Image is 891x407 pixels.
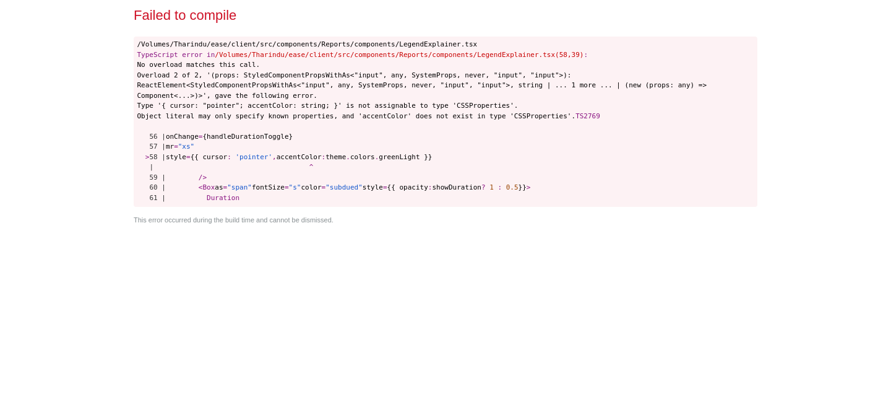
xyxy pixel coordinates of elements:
span: 1 [489,183,494,191]
span: color [301,183,321,191]
span: < [199,183,203,191]
span: accentColor [277,153,322,161]
span: "s" [289,183,301,191]
span: /Volumes/Tharindu/ease/client/src/components/Reports/components/LegendExplainer.tsx [137,40,478,48]
span: 0.5 [506,183,519,191]
span: = [186,153,191,161]
span: . [375,153,379,161]
span: | [149,163,153,171]
span: : [428,183,433,191]
span: Overload 2 of 2, '(props: StyledComponentPropsWithAs<"input", any, SystemProps, never, "input", "... [137,71,711,100]
span: 'pointer' [235,153,272,161]
span: style [166,153,186,161]
span: 60 | [149,183,166,191]
span: "xs" [178,142,195,151]
span: {handleDurationToggle} [202,133,293,141]
span: fontSize [252,183,285,191]
span: 58 | [149,153,166,161]
div: Failed to compile [134,5,738,25]
span: = [199,133,203,141]
span: > [527,183,531,191]
span: / [199,173,203,182]
span: Box [202,183,215,191]
span: Object literal may only specify known properties, and 'accentColor' does not exist in type 'CSSPr... [137,112,576,120]
span: = [174,142,178,151]
span: Duration [207,194,239,202]
span: 57 | [149,142,166,151]
span: = [285,183,289,191]
span: {{ opacity [387,183,428,191]
span: "subdued" [325,183,363,191]
span: greenLight }} [379,153,432,161]
span: 61 | [149,194,166,202]
span: 56 | [149,133,166,141]
span: showDuration [432,183,481,191]
div: This error occurred during the build time and cannot be dismissed. [134,215,757,225]
span: Type '{ cursor: "pointer"; accentColor: string; }' is not assignable to type 'CSSProperties'. [137,102,519,110]
span: as [215,183,223,191]
span: "span" [227,183,252,191]
span: : [583,51,588,59]
span: mr [166,142,174,151]
span: : [227,153,231,161]
span: = [383,183,387,191]
span: {{ cursor [191,153,228,161]
span: theme [325,153,346,161]
span: ^ [309,163,314,171]
span: /Volumes/Tharindu/ease/client/src/components/Reports/components/LegendExplainer.tsx(58,39) [215,51,583,59]
span: No overload matches this call. [137,61,260,69]
span: TypeScript error in [137,51,215,59]
span: . [346,153,350,161]
span: > [145,153,150,161]
span: = [223,183,228,191]
span: ? [481,183,486,191]
span: = [322,183,326,191]
span: onChange [166,133,199,141]
span: }} [519,183,527,191]
span: style [363,183,383,191]
span: : [322,153,326,161]
span: : [497,183,502,191]
span: 59 | [149,173,166,182]
span: TS2769 [575,112,600,120]
span: > [202,173,207,182]
span: colors [350,153,375,161]
span: , [272,153,277,161]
